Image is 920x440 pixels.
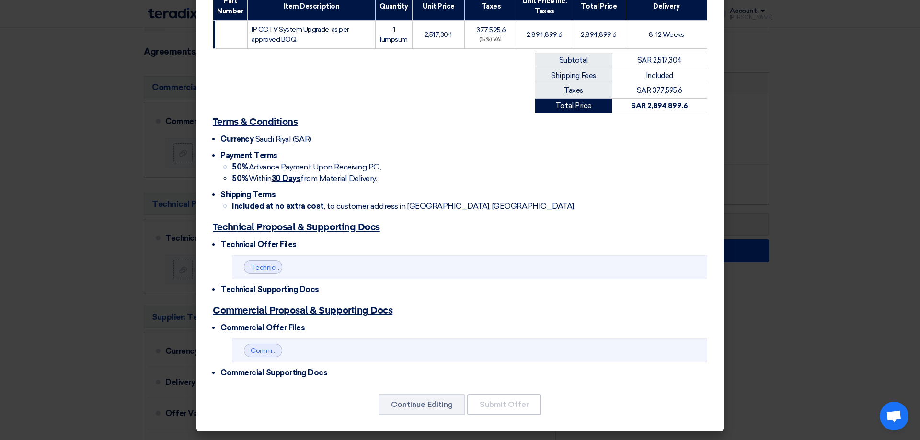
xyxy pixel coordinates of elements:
[379,394,465,415] button: Continue Editing
[535,98,612,113] td: Total Price
[476,26,506,34] span: 377,595.6
[213,223,380,232] u: Technical Proposal & Supporting Docs
[232,162,249,171] strong: 50%
[535,83,612,99] td: Taxes
[232,162,381,171] span: Advance Payment Upon Receiving PO,
[220,323,305,332] span: Commercial Offer Files
[220,285,319,294] span: Technical Supporting Docs
[649,31,684,39] span: 8-12 Weeks
[469,36,513,44] div: (15%) VAT
[232,174,377,183] span: Within from Material Delivery.
[251,263,525,271] a: Technical_Proposal_QT_R_Makkah_Mall_IPCCTV_Upgrade_Project_1755513893626.pdf
[535,53,612,68] td: Subtotal
[220,190,276,199] span: Shipping Terms
[232,201,707,212] li: , to customer address in [GEOGRAPHIC_DATA], [GEOGRAPHIC_DATA]
[612,53,707,68] td: SAR 2,517,304
[467,394,541,415] button: Submit Offer
[232,174,249,183] strong: 50%
[220,151,277,160] span: Payment Terms
[535,68,612,83] td: Shipping Fees
[425,31,453,39] span: 2,517,304
[272,174,301,183] u: 30 Days
[380,25,408,44] span: 1 lumpsum
[220,135,253,144] span: Currency
[637,86,682,95] span: SAR 377,595.6
[232,202,324,211] strong: Included at no extra cost
[581,31,617,39] span: 2,894,899.6
[880,402,908,430] a: Open chat
[631,102,688,110] strong: SAR 2,894,899.6
[646,71,673,80] span: Included
[213,117,298,127] u: Terms & Conditions
[220,240,297,249] span: Technical Offer Files
[527,31,563,39] span: 2,894,899.6
[255,135,311,144] span: Saudi Riyal (SAR)
[251,347,530,355] a: Commercial_Proposal_QT_R_Makkah_Mall_IPCCTV_Upgrade_Project_1755513881028.pdf
[220,368,328,377] span: Commercial Supporting Docs
[213,306,392,316] u: Commercial Proposal & Supporting Docs
[252,25,349,44] span: IP CCTV System Upgrade as per approved BOQ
